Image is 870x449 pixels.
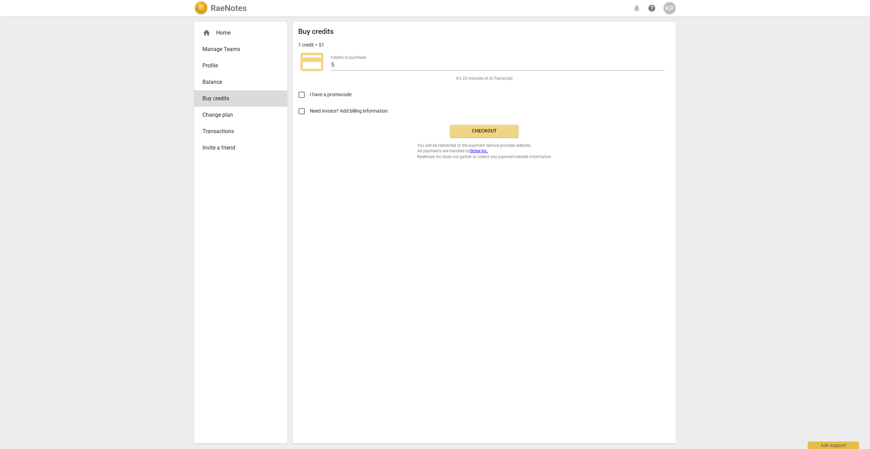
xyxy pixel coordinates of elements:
[202,29,274,37] div: Home
[202,29,211,37] span: home
[194,1,247,15] a: LogoRaeNotes
[202,78,274,86] span: Balance
[298,27,334,36] h2: Buy credits
[194,25,287,41] div: Home
[310,107,389,115] span: Need invoice? Add billing information
[194,107,287,123] a: Change plan
[202,45,274,53] span: Manage Teams
[456,76,513,81] span: It's 33 minutes of AI Transcript
[194,1,208,15] img: Logo
[202,127,274,136] span: Transactions
[456,128,513,134] span: Checkout
[194,90,287,107] a: Buy credits
[646,2,658,14] a: Help
[648,4,656,12] span: help
[808,441,859,449] div: Ask support
[202,94,274,103] span: Buy credits
[194,140,287,156] a: Invite a friend
[298,48,326,76] span: credit_card
[331,55,366,60] label: Credits to purchase
[194,123,287,140] a: Transactions
[298,41,324,49] p: 1 credit = $1
[202,111,274,119] span: Change plan
[417,143,551,160] span: You will be redirected to the payment service provider website. All payments are handled by RaeNo...
[310,91,352,98] span: I have a promocode
[202,144,274,152] span: Invite a friend
[470,149,488,153] a: Stripe Inc.
[211,3,247,13] h2: RaeNotes
[194,57,287,74] a: Profile
[450,125,518,137] button: Checkout
[194,41,287,57] a: Manage Teams
[202,62,274,70] span: Profile
[194,74,287,90] a: Balance
[663,2,676,14] button: KP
